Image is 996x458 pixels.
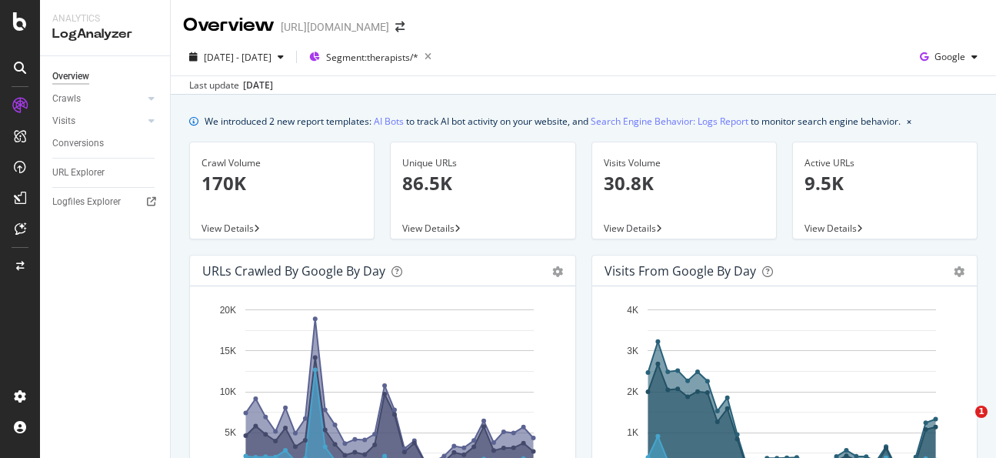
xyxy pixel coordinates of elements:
[374,113,404,129] a: AI Bots
[975,406,988,418] span: 1
[52,135,104,152] div: Conversions
[205,113,901,129] div: We introduced 2 new report templates: to track AI bot activity on your website, and to monitor se...
[202,222,254,235] span: View Details
[204,51,271,64] span: [DATE] - [DATE]
[202,263,385,279] div: URLs Crawled by Google by day
[914,45,984,69] button: Google
[220,305,236,316] text: 20K
[52,91,144,107] a: Crawls
[202,170,362,196] p: 170K
[189,79,273,92] div: Last update
[627,428,638,439] text: 1K
[804,222,857,235] span: View Details
[52,165,159,181] a: URL Explorer
[52,194,159,210] a: Logfiles Explorer
[605,263,756,279] div: Visits from Google by day
[52,12,158,25] div: Analytics
[627,305,638,316] text: 4K
[281,19,389,35] div: [URL][DOMAIN_NAME]
[627,346,638,356] text: 3K
[52,69,159,85] a: Overview
[183,45,290,69] button: [DATE] - [DATE]
[402,156,563,170] div: Unique URLs
[220,386,236,397] text: 10K
[944,406,981,443] iframe: Intercom live chat
[627,386,638,397] text: 2K
[395,22,405,32] div: arrow-right-arrow-left
[591,113,748,129] a: Search Engine Behavior: Logs Report
[326,51,418,64] span: Segment: therapists/*
[52,194,121,210] div: Logfiles Explorer
[934,50,965,63] span: Google
[202,156,362,170] div: Crawl Volume
[604,156,764,170] div: Visits Volume
[604,222,656,235] span: View Details
[903,110,915,132] button: close banner
[225,428,236,439] text: 5K
[604,170,764,196] p: 30.8K
[52,69,89,85] div: Overview
[954,266,964,277] div: gear
[402,170,563,196] p: 86.5K
[52,113,144,129] a: Visits
[552,266,563,277] div: gear
[220,346,236,356] text: 15K
[303,45,438,69] button: Segment:therapists/*
[52,165,105,181] div: URL Explorer
[52,25,158,43] div: LogAnalyzer
[52,135,159,152] a: Conversions
[402,222,455,235] span: View Details
[52,91,81,107] div: Crawls
[804,156,965,170] div: Active URLs
[52,113,75,129] div: Visits
[183,12,275,38] div: Overview
[804,170,965,196] p: 9.5K
[243,79,273,92] div: [DATE]
[189,113,978,129] div: info banner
